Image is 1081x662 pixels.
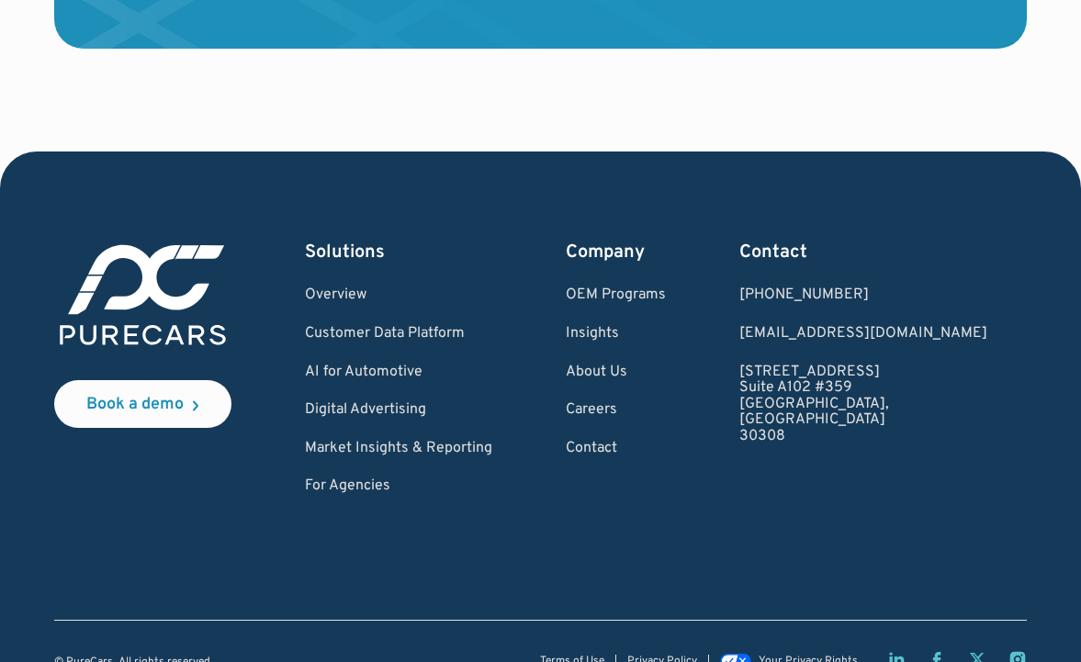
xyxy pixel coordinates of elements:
[305,326,492,342] a: Customer Data Platform
[739,365,1027,445] a: [STREET_ADDRESS]Suite A102 #359[GEOGRAPHIC_DATA], [GEOGRAPHIC_DATA]30308
[305,402,492,419] a: Digital Advertising
[739,326,1027,342] a: Email us
[739,287,1027,304] div: [PHONE_NUMBER]
[566,240,666,265] div: Company
[305,287,492,304] a: Overview
[566,365,666,381] a: About Us
[305,441,492,457] a: Market Insights & Reporting
[54,380,231,428] a: Book a demo
[566,287,666,304] a: OEM Programs
[305,365,492,381] a: AI for Automotive
[305,478,492,495] a: For Agencies
[566,402,666,419] a: Careers
[54,240,231,351] img: purecars logo
[739,240,1027,265] div: Contact
[566,326,666,342] a: Insights
[305,240,492,265] div: Solutions
[566,441,666,457] a: Contact
[86,397,184,413] div: Book a demo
